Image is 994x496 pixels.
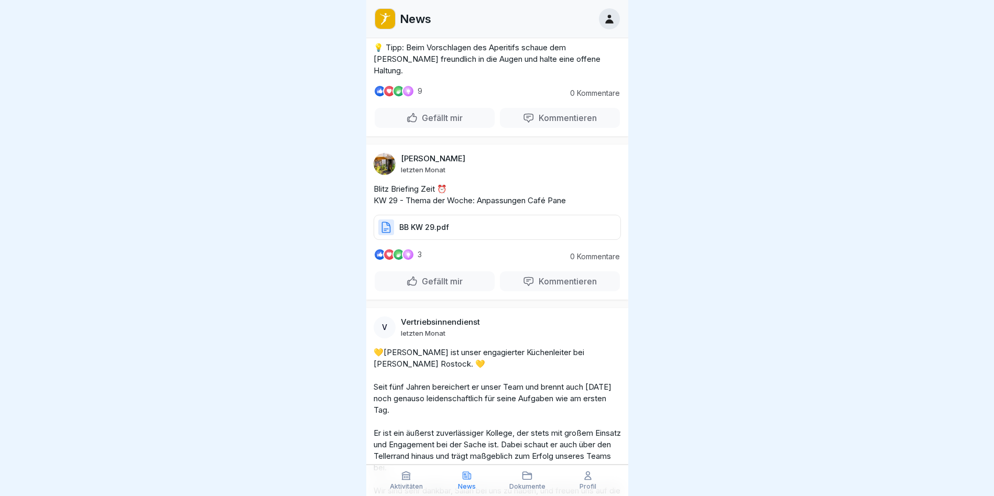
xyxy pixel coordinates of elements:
p: BB KW 29.pdf [399,222,449,233]
p: Gefällt mir [418,113,463,123]
p: Gefällt mir [418,276,463,286]
p: Profil [580,483,596,490]
p: Dokumente [509,483,545,490]
p: letzten Monat [401,166,445,174]
p: News [458,483,476,490]
p: Blitz Briefing Zeit ⏰ KW 29 - Thema der Woche: Anpassungen Café Pane [374,183,621,206]
p: Kommentieren [534,113,597,123]
p: 0 Kommentare [562,89,620,97]
p: News [400,12,431,26]
div: V [374,316,396,338]
p: 0 Kommentare [562,252,620,261]
img: oo2rwhh5g6mqyfqxhtbddxvd.png [375,9,395,29]
p: 3 [418,250,422,259]
p: Kommentieren [534,276,597,286]
p: [PERSON_NAME] [401,154,465,163]
a: BB KW 29.pdf [374,227,621,237]
p: 9 [418,87,422,95]
p: Vertriebsinnendienst [401,317,480,327]
p: Aktivitäten [390,483,423,490]
p: letzten Monat [401,329,445,337]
